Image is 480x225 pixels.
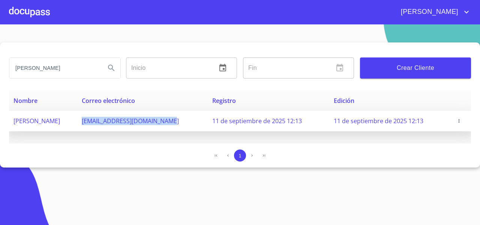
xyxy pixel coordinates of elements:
[334,117,423,125] span: 11 de septiembre de 2025 12:13
[13,97,37,105] span: Nombre
[212,97,236,105] span: Registro
[366,63,465,73] span: Crear Cliente
[82,97,135,105] span: Correo electrónico
[212,117,302,125] span: 11 de septiembre de 2025 12:13
[234,149,246,162] button: 1
[13,117,60,125] span: [PERSON_NAME]
[395,6,471,18] button: account of current user
[360,57,471,79] button: Crear Cliente
[238,153,241,159] span: 1
[9,58,99,78] input: search
[82,117,179,125] span: [EMAIL_ADDRESS][DOMAIN_NAME]
[102,59,120,77] button: Search
[334,97,354,105] span: Edición
[395,6,462,18] span: [PERSON_NAME]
